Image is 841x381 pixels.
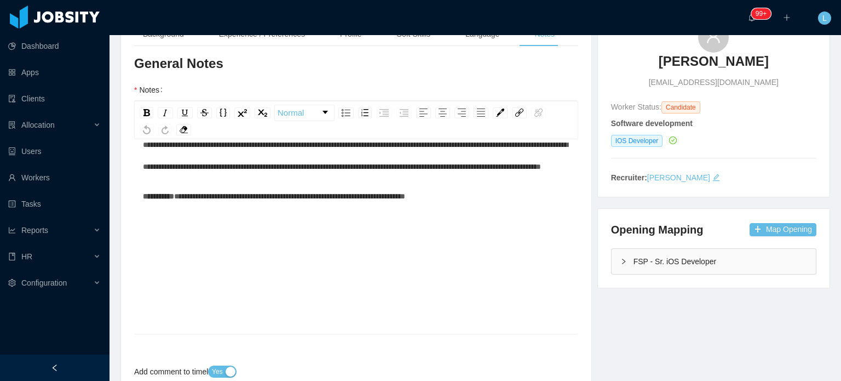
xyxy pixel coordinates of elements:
[197,107,212,118] div: Strikethrough
[435,107,450,118] div: Center
[8,253,16,260] i: icon: book
[21,121,55,129] span: Allocation
[134,367,231,376] label: Add comment to timeline?
[783,14,791,21] i: icon: plus
[669,137,677,144] i: icon: check-circle
[212,366,223,377] span: Yes
[134,101,578,334] div: rdw-wrapper
[491,105,510,121] div: rdw-color-picker
[712,174,720,181] i: icon: edit
[234,107,250,118] div: Superscript
[8,88,101,110] a: icon: auditClients
[358,107,372,118] div: Ordered
[414,105,491,121] div: rdw-textalign-control
[620,258,627,265] i: icon: right
[510,105,548,121] div: rdw-link-control
[8,121,16,129] i: icon: solution
[611,103,661,111] span: Worker Status:
[8,140,101,162] a: icon: robotUsers
[134,86,167,94] label: Notes
[611,119,693,128] strong: Software development
[216,107,230,118] div: Monospace
[21,278,67,287] span: Configuration
[659,53,769,77] a: [PERSON_NAME]
[140,124,154,135] div: Undo
[21,252,32,261] span: HR
[667,136,677,145] a: icon: check-circle
[8,167,101,189] a: icon: userWorkers
[158,124,172,135] div: Redo
[274,105,335,121] div: rdw-dropdown
[659,53,769,70] h3: [PERSON_NAME]
[376,107,392,118] div: Indent
[611,135,663,147] span: IOS Developer
[661,101,700,113] span: Candidate
[176,124,191,135] div: Remove
[512,107,527,118] div: Link
[647,173,710,182] a: [PERSON_NAME]
[137,124,174,135] div: rdw-history-control
[8,226,16,234] i: icon: line-chart
[8,35,101,57] a: icon: pie-chartDashboard
[21,226,48,235] span: Reports
[336,105,414,121] div: rdw-list-control
[134,101,578,139] div: rdw-toolbar
[177,107,193,118] div: Underline
[706,29,721,44] i: icon: user
[158,107,173,118] div: Italic
[750,223,816,236] button: icon: plusMap Opening
[751,8,771,19] sup: 1890
[275,105,334,121] a: Block Type
[255,107,270,118] div: Subscript
[611,222,704,237] h4: Opening Mapping
[8,279,16,287] i: icon: setting
[140,107,153,118] div: Bold
[143,134,570,326] div: rdw-editor
[8,61,101,83] a: icon: appstoreApps
[278,102,304,124] span: Normal
[822,12,827,25] span: L
[454,107,469,118] div: Right
[612,249,816,274] div: icon: rightFSP - Sr. iOS Developer
[174,124,193,135] div: rdw-remove-control
[748,14,756,21] i: icon: bell
[273,105,336,121] div: rdw-block-control
[8,193,101,215] a: icon: profileTasks
[474,107,488,118] div: Justify
[137,105,273,121] div: rdw-inline-control
[338,107,354,118] div: Unordered
[611,173,647,182] strong: Recruiter:
[531,107,546,118] div: Unlink
[649,77,779,88] span: [EMAIL_ADDRESS][DOMAIN_NAME]
[416,107,431,118] div: Left
[134,55,578,72] h3: General Notes
[396,107,412,118] div: Outdent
